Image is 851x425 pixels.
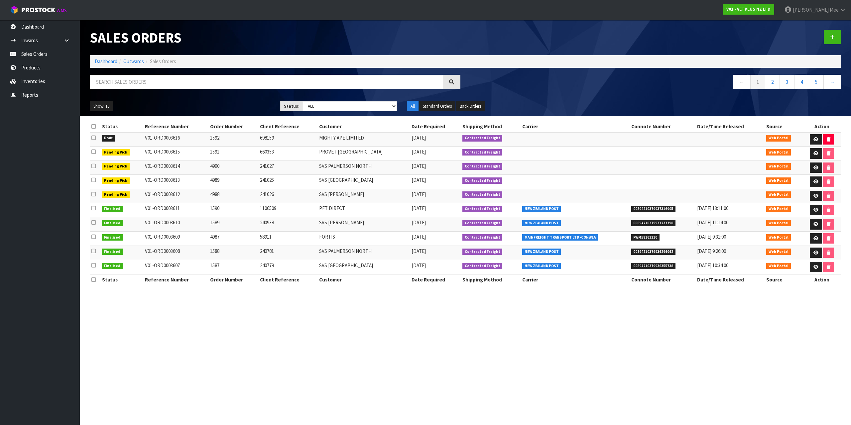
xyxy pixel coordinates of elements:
[102,220,123,227] span: Finalised
[258,160,317,175] td: 241027
[462,263,503,269] span: Contracted Freight
[102,191,130,198] span: Pending Pick
[284,103,300,109] strong: Status:
[258,121,317,132] th: Client Reference
[803,121,841,132] th: Action
[726,6,771,12] strong: V01 - VETPLUS NZ LTD
[208,147,258,161] td: 1591
[317,147,410,161] td: PROVET [GEOGRAPHIC_DATA]
[410,274,461,285] th: Date Required
[697,262,728,268] span: [DATE] 10:34:00
[208,260,258,274] td: 1587
[766,191,791,198] span: Web Portal
[412,191,426,197] span: [DATE]
[10,6,18,14] img: cube-alt.png
[765,121,803,132] th: Source
[102,149,130,156] span: Pending Pick
[258,132,317,147] td: 698159
[317,189,410,203] td: SVS [PERSON_NAME]
[102,234,123,241] span: Finalised
[143,147,208,161] td: V01-ORD0003615
[630,274,695,285] th: Connote Number
[521,121,630,132] th: Carrier
[143,246,208,260] td: V01-ORD0003608
[102,249,123,255] span: Finalised
[317,246,410,260] td: SVS PALMERSON NORTH
[412,205,426,211] span: [DATE]
[102,177,130,184] span: Pending Pick
[630,121,695,132] th: Connote Number
[317,203,410,217] td: PET DIRECT
[143,231,208,246] td: V01-ORD0003609
[208,246,258,260] td: 1588
[258,189,317,203] td: 241026
[208,203,258,217] td: 1590
[208,274,258,285] th: Order Number
[123,58,144,64] a: Outwards
[462,163,503,170] span: Contracted Freight
[461,274,521,285] th: Shipping Method
[21,6,55,14] span: ProStock
[150,58,176,64] span: Sales Orders
[695,274,765,285] th: Date/Time Released
[521,274,630,285] th: Carrier
[462,135,503,142] span: Contracted Freight
[462,249,503,255] span: Contracted Freight
[208,160,258,175] td: 4990
[766,135,791,142] span: Web Portal
[407,101,419,112] button: All
[697,234,726,240] span: [DATE] 9:31:00
[697,248,726,254] span: [DATE] 9:26:00
[793,7,829,13] span: [PERSON_NAME]
[823,75,841,89] a: →
[143,274,208,285] th: Reference Number
[208,189,258,203] td: 4988
[697,205,728,211] span: [DATE] 13:11:00
[733,75,751,89] a: ←
[766,149,791,156] span: Web Portal
[317,160,410,175] td: SVS PALMERSON NORTH
[631,263,676,269] span: 00894210379936355738
[456,101,485,112] button: Back Orders
[766,249,791,255] span: Web Portal
[766,263,791,269] span: Web Portal
[102,163,130,170] span: Pending Pick
[830,7,839,13] span: Mee
[102,206,123,212] span: Finalised
[765,75,780,89] a: 2
[208,132,258,147] td: 1592
[317,132,410,147] td: MIGHTY APE LIMITED
[631,206,676,212] span: 00894210379937316905
[143,160,208,175] td: V01-ORD0003614
[143,189,208,203] td: V01-ORD0003612
[90,101,113,112] button: Show: 10
[462,191,503,198] span: Contracted Freight
[100,121,143,132] th: Status
[697,219,728,226] span: [DATE] 11:14:00
[462,149,503,156] span: Contracted Freight
[208,175,258,189] td: 4989
[766,163,791,170] span: Web Portal
[317,231,410,246] td: FORTIS
[522,234,598,241] span: MAINFREIGHT TRANSPORT LTD -CONWLA
[462,234,503,241] span: Contracted Freight
[412,135,426,141] span: [DATE]
[809,75,824,89] a: 5
[258,217,317,232] td: 240938
[766,220,791,227] span: Web Portal
[780,75,794,89] a: 3
[317,217,410,232] td: SVS [PERSON_NAME]
[258,203,317,217] td: 1106509
[765,274,803,285] th: Source
[419,101,455,112] button: Standard Orders
[143,132,208,147] td: V01-ORD0003616
[410,121,461,132] th: Date Required
[258,147,317,161] td: 660353
[462,177,503,184] span: Contracted Freight
[143,260,208,274] td: V01-ORD0003607
[317,175,410,189] td: SVS [GEOGRAPHIC_DATA]
[143,217,208,232] td: V01-ORD0003610
[102,263,123,269] span: Finalised
[143,203,208,217] td: V01-ORD0003611
[317,274,410,285] th: Customer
